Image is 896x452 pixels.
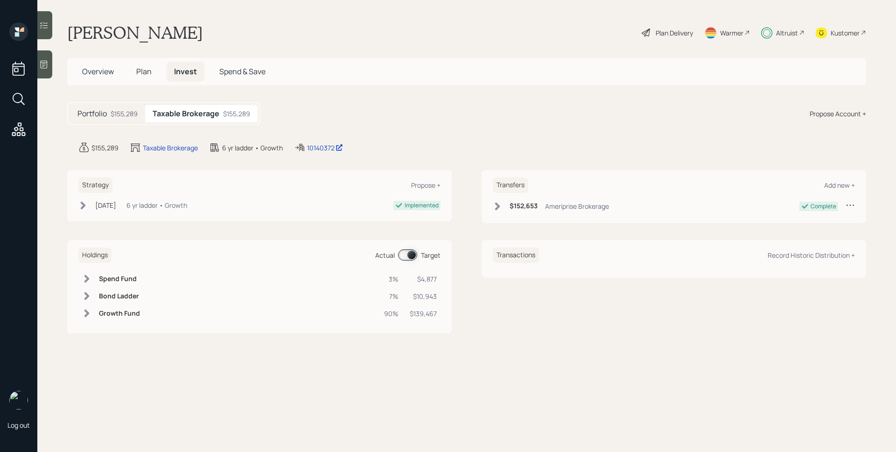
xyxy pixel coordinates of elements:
[91,143,119,153] div: $155,289
[95,200,116,210] div: [DATE]
[421,250,441,260] div: Target
[67,22,203,43] h1: [PERSON_NAME]
[223,109,250,119] div: $155,289
[410,274,437,284] div: $4,877
[384,309,399,318] div: 90%
[493,177,528,193] h6: Transfers
[78,177,112,193] h6: Strategy
[99,292,140,300] h6: Bond Ladder
[77,109,107,118] h5: Portfolio
[174,66,197,77] span: Invest
[126,200,187,210] div: 6 yr ladder • Growth
[136,66,152,77] span: Plan
[776,28,798,38] div: Altruist
[768,251,855,260] div: Record Historic Distribution +
[411,181,441,190] div: Propose +
[831,28,860,38] div: Kustomer
[307,143,343,153] div: 10140372
[720,28,743,38] div: Warmer
[493,247,539,263] h6: Transactions
[153,109,219,118] h5: Taxable Brokerage
[410,309,437,318] div: $139,467
[78,247,112,263] h6: Holdings
[405,201,439,210] div: Implemented
[656,28,693,38] div: Plan Delivery
[111,109,138,119] div: $155,289
[810,109,866,119] div: Propose Account +
[811,202,836,211] div: Complete
[824,181,855,190] div: Add new +
[510,202,538,210] h6: $152,653
[99,275,140,283] h6: Spend Fund
[143,143,198,153] div: Taxable Brokerage
[222,143,283,153] div: 6 yr ladder • Growth
[7,421,30,430] div: Log out
[82,66,114,77] span: Overview
[384,291,399,301] div: 7%
[375,250,395,260] div: Actual
[410,291,437,301] div: $10,943
[99,310,140,318] h6: Growth Fund
[545,201,609,211] div: Ameriprise Brokerage
[384,274,399,284] div: 3%
[9,391,28,410] img: james-distasi-headshot.png
[219,66,266,77] span: Spend & Save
